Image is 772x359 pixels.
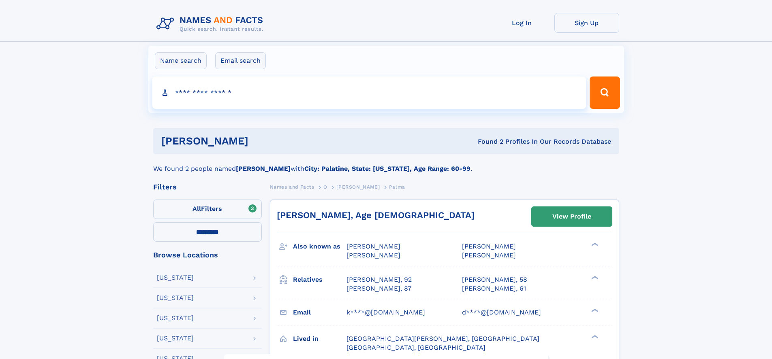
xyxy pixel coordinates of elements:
b: City: Palatine, State: [US_STATE], Age Range: 60-99 [304,165,470,172]
div: ❯ [589,242,599,247]
div: [US_STATE] [157,295,194,301]
span: [PERSON_NAME] [336,184,380,190]
h3: Email [293,306,346,319]
a: Sign Up [554,13,619,33]
a: O [323,182,327,192]
div: [US_STATE] [157,274,194,281]
h3: Relatives [293,273,346,287]
span: [GEOGRAPHIC_DATA][PERSON_NAME], [GEOGRAPHIC_DATA] [346,335,539,342]
span: All [192,205,201,212]
div: [US_STATE] [157,335,194,342]
a: Names and Facts [270,182,314,192]
a: [PERSON_NAME], 87 [346,284,411,293]
h3: Also known as [293,240,346,253]
a: [PERSON_NAME], 58 [462,275,527,284]
button: Search Button [590,76,620,109]
a: [PERSON_NAME], 61 [462,284,526,293]
label: Filters [153,200,262,219]
input: search input [152,76,586,109]
div: Filters [153,183,262,191]
span: [PERSON_NAME] [462,242,516,250]
div: [US_STATE] [157,315,194,321]
a: Log In [490,13,554,33]
img: Logo Names and Facts [153,13,270,35]
span: [PERSON_NAME] [462,251,516,259]
span: Palma [389,184,405,190]
a: [PERSON_NAME], 92 [346,275,412,284]
a: View Profile [532,207,612,226]
h1: [PERSON_NAME] [161,136,363,146]
span: [GEOGRAPHIC_DATA], [GEOGRAPHIC_DATA] [346,344,485,351]
b: [PERSON_NAME] [236,165,291,172]
span: [PERSON_NAME] [346,251,400,259]
div: ❯ [589,308,599,313]
a: [PERSON_NAME] [336,182,380,192]
span: O [323,184,327,190]
h3: Lived in [293,332,346,346]
div: View Profile [552,207,591,226]
label: Name search [155,52,207,69]
span: [PERSON_NAME] [346,242,400,250]
label: Email search [215,52,266,69]
div: Found 2 Profiles In Our Records Database [363,137,611,146]
a: [PERSON_NAME], Age [DEMOGRAPHIC_DATA] [277,210,475,220]
div: ❯ [589,334,599,339]
div: Browse Locations [153,251,262,259]
div: We found 2 people named with . [153,154,619,174]
div: ❯ [589,275,599,280]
